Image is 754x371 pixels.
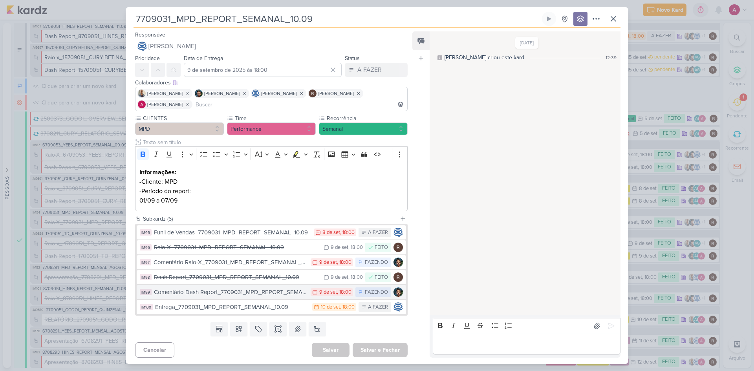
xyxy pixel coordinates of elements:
[368,229,388,237] div: A FAZER
[140,229,152,236] div: IM95
[142,114,224,122] label: CLIENTES
[322,230,340,235] div: 8 de set
[340,230,355,235] div: , 18:00
[337,260,351,265] div: , 18:00
[135,79,408,87] div: Colaboradores
[393,243,403,252] img: Rafael Dornelles
[340,305,355,310] div: , 18:00
[606,54,617,61] div: 12:39
[137,300,406,314] button: IM100 Entrega_7709031_MPD_REPORT_SEMANAL_10.09 10 de set , 18:00 A FAZER
[134,12,540,26] input: Kard Sem Título
[393,287,403,297] img: Nelito Junior
[154,273,320,282] div: Dash Report_7709031_MPD_REPORT_SEMANAL_10.09
[318,90,354,97] span: [PERSON_NAME]
[148,42,196,51] span: [PERSON_NAME]
[227,122,316,135] button: Performance
[140,289,152,295] div: IM99
[147,90,183,97] span: [PERSON_NAME]
[137,270,406,284] button: IM98 Dash Report_7709031_MPD_REPORT_SEMANAL_10.09 9 de set , 18:00 FEITO
[143,215,397,223] div: Subkardz (6)
[365,259,388,267] div: FAZENDO
[546,16,552,22] div: Ligar relógio
[357,65,382,75] div: A FAZER
[375,274,388,281] div: FEITO
[154,258,307,267] div: Comentário Raio-X_7709031_MPD_REPORT_SEMANAL_10.09
[139,177,403,186] p: -Cliente: MPD
[135,162,408,212] div: Editor editing area: main
[135,146,408,162] div: Editor toolbar
[345,63,408,77] button: A FAZER
[154,243,320,252] div: Raio-X_7709031_MPD_REPORT_SEMANAL_10.09
[140,274,152,280] div: IM98
[137,42,147,51] img: Caroline Traven De Andrade
[345,55,360,62] label: Status
[154,228,310,237] div: Funil de Vendas_7709031_MPD_REPORT_SEMANAL_10.09
[137,240,406,254] button: IM96 Raio-X_7709031_MPD_REPORT_SEMANAL_10.09 9 de set , 18:00 FEITO
[184,63,342,77] input: Select a date
[309,90,317,97] img: Rafael Dornelles
[135,122,224,135] button: MPD
[154,288,307,297] div: Comentário Dash Report_7709031_MPD_REPORT_SEMANAL_10.09
[348,275,363,280] div: , 18:00
[137,225,406,239] button: IM95 Funil de Vendas_7709031_MPD_REPORT_SEMANAL_10.09 8 de set , 18:00 A FAZER
[204,90,240,97] span: [PERSON_NAME]
[261,90,297,97] span: [PERSON_NAME]
[141,138,408,146] input: Texto sem título
[319,290,337,295] div: 9 de set
[368,303,388,311] div: A FAZER
[433,333,620,355] div: Editor editing area: main
[337,290,351,295] div: , 18:00
[139,168,176,176] strong: Informações:
[365,289,388,296] div: FAZENDO
[195,90,203,97] img: Nelito Junior
[393,228,403,237] img: Caroline Traven De Andrade
[252,90,260,97] img: Caroline Traven De Andrade
[140,244,152,250] div: IM96
[140,304,153,310] div: IM100
[393,302,403,312] img: Caroline Traven De Andrade
[445,53,524,62] div: [PERSON_NAME] criou este kard
[393,258,403,267] img: Nelito Junior
[147,101,183,108] span: [PERSON_NAME]
[319,122,408,135] button: Semanal
[319,260,337,265] div: 9 de set
[331,275,348,280] div: 9 de set
[348,245,363,250] div: , 18:00
[135,39,408,53] button: [PERSON_NAME]
[321,305,340,310] div: 10 de set
[331,245,348,250] div: 9 de set
[137,285,406,299] button: IM99 Comentário Dash Report_7709031_MPD_REPORT_SEMANAL_10.09 9 de set , 18:00 FAZENDO
[137,255,406,269] button: IM97 Comentário Raio-X_7709031_MPD_REPORT_SEMANAL_10.09 9 de set , 18:00 FAZENDO
[140,259,151,265] div: IM97
[155,303,308,312] div: Entrega_7709031_MPD_REPORT_SEMANAL_10.09
[184,55,223,62] label: Data de Entrega
[139,196,403,205] p: 01/09 a 07/09
[139,186,403,196] p: -Período do report:
[393,272,403,282] img: Rafael Dornelles
[138,90,146,97] img: Iara Santos
[135,342,174,358] button: Cancelar
[135,31,167,38] label: Responsável
[234,114,316,122] label: Time
[135,55,160,62] label: Prioridade
[433,318,620,333] div: Editor toolbar
[194,100,406,109] input: Buscar
[326,114,408,122] label: Recorrência
[138,101,146,108] img: Alessandra Gomes
[375,244,388,252] div: FEITO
